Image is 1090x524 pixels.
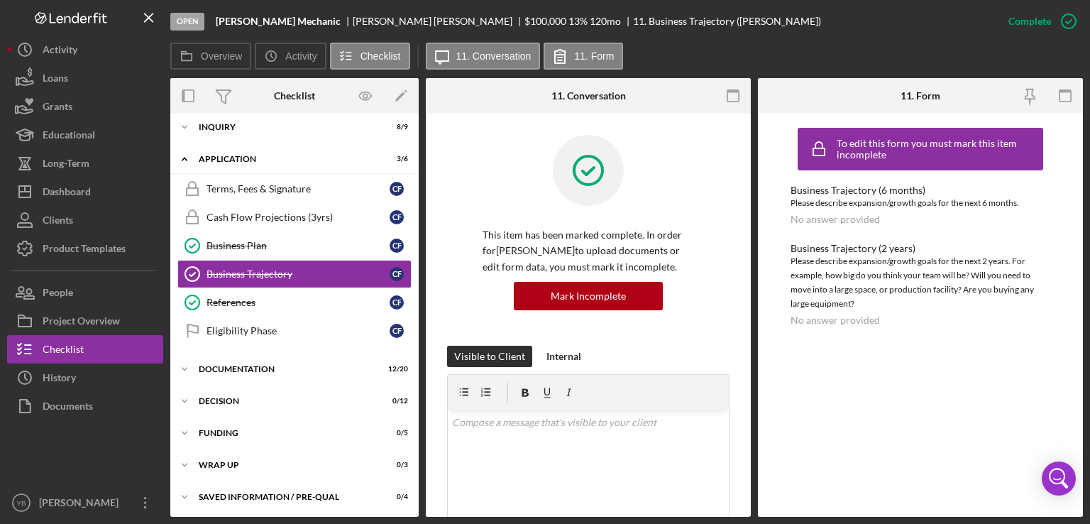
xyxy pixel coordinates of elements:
[524,15,566,27] span: $100,000
[514,282,663,310] button: Mark Incomplete
[207,325,390,337] div: Eligibility Phase
[43,121,95,153] div: Educational
[7,36,163,64] button: Activity
[791,315,880,326] div: No answer provided
[43,36,77,67] div: Activity
[791,185,1050,196] div: Business Trajectory (6 months)
[177,317,412,345] a: Eligibility PhaseCF
[382,123,408,131] div: 8 / 9
[43,278,73,310] div: People
[7,149,163,178] button: Long-Term
[177,175,412,203] a: Terms, Fees & SignatureCF
[170,43,251,70] button: Overview
[43,64,68,96] div: Loans
[901,90,940,102] div: 11. Form
[551,90,626,102] div: 11. Conversation
[353,16,524,27] div: [PERSON_NAME] [PERSON_NAME]
[791,214,880,225] div: No answer provided
[837,138,1040,160] div: To edit this form you must mark this item incomplete
[35,488,128,520] div: [PERSON_NAME]
[791,243,1050,254] div: Business Trajectory (2 years)
[382,493,408,501] div: 0 / 4
[43,234,126,266] div: Product Templates
[7,121,163,149] button: Educational
[382,397,408,405] div: 0 / 12
[7,178,163,206] button: Dashboard
[7,234,163,263] button: Product Templates
[207,212,390,223] div: Cash Flow Projections (3yrs)
[43,364,76,395] div: History
[382,429,408,437] div: 0 / 5
[199,493,373,501] div: Saved Information / Pre-Qual
[590,16,621,27] div: 120 mo
[216,16,341,27] b: [PERSON_NAME] Mechanic
[1042,462,1076,496] div: Open Intercom Messenger
[1008,7,1051,36] div: Complete
[390,295,404,310] div: C F
[43,392,93,424] div: Documents
[201,50,242,62] label: Overview
[7,64,163,92] button: Loans
[574,50,614,62] label: 11. Form
[170,13,204,31] div: Open
[274,90,315,102] div: Checklist
[539,346,588,367] button: Internal
[7,335,163,364] button: Checklist
[177,203,412,231] a: Cash Flow Projections (3yrs)CF
[483,227,694,275] p: This item has been marked complete. In order for [PERSON_NAME] to upload documents or edit form d...
[382,365,408,373] div: 12 / 20
[43,335,84,367] div: Checklist
[207,297,390,308] div: References
[7,307,163,335] button: Project Overview
[360,50,401,62] label: Checklist
[207,183,390,195] div: Terms, Fees & Signature
[994,7,1083,36] button: Complete
[199,155,373,163] div: Application
[330,43,410,70] button: Checklist
[546,346,581,367] div: Internal
[544,43,623,70] button: 11. Form
[43,178,91,209] div: Dashboard
[791,254,1050,311] div: Please describe expansion/growth goals for the next 2 years. For example, how big do you think yo...
[390,239,404,253] div: C F
[199,461,373,469] div: Wrap up
[7,92,163,121] button: Grants
[382,461,408,469] div: 0 / 3
[199,365,373,373] div: Documentation
[207,240,390,251] div: Business Plan
[568,16,588,27] div: 13 %
[390,324,404,338] div: C F
[177,288,412,317] a: ReferencesCF
[7,392,163,420] button: Documents
[7,488,163,517] button: YB[PERSON_NAME]
[7,364,163,392] button: History
[390,267,404,281] div: C F
[43,149,89,181] div: Long-Term
[633,16,821,27] div: 11. Business Trajectory ([PERSON_NAME])
[199,429,373,437] div: Funding
[7,278,163,307] button: People
[791,196,1050,210] div: Please describe expansion/growth goals for the next 6 months.
[207,268,390,280] div: Business Trajectory
[177,231,412,260] a: Business PlanCF
[390,182,404,196] div: C F
[390,210,404,224] div: C F
[285,50,316,62] label: Activity
[255,43,326,70] button: Activity
[7,206,163,234] button: Clients
[199,397,373,405] div: Decision
[456,50,532,62] label: 11. Conversation
[382,155,408,163] div: 3 / 6
[43,307,120,339] div: Project Overview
